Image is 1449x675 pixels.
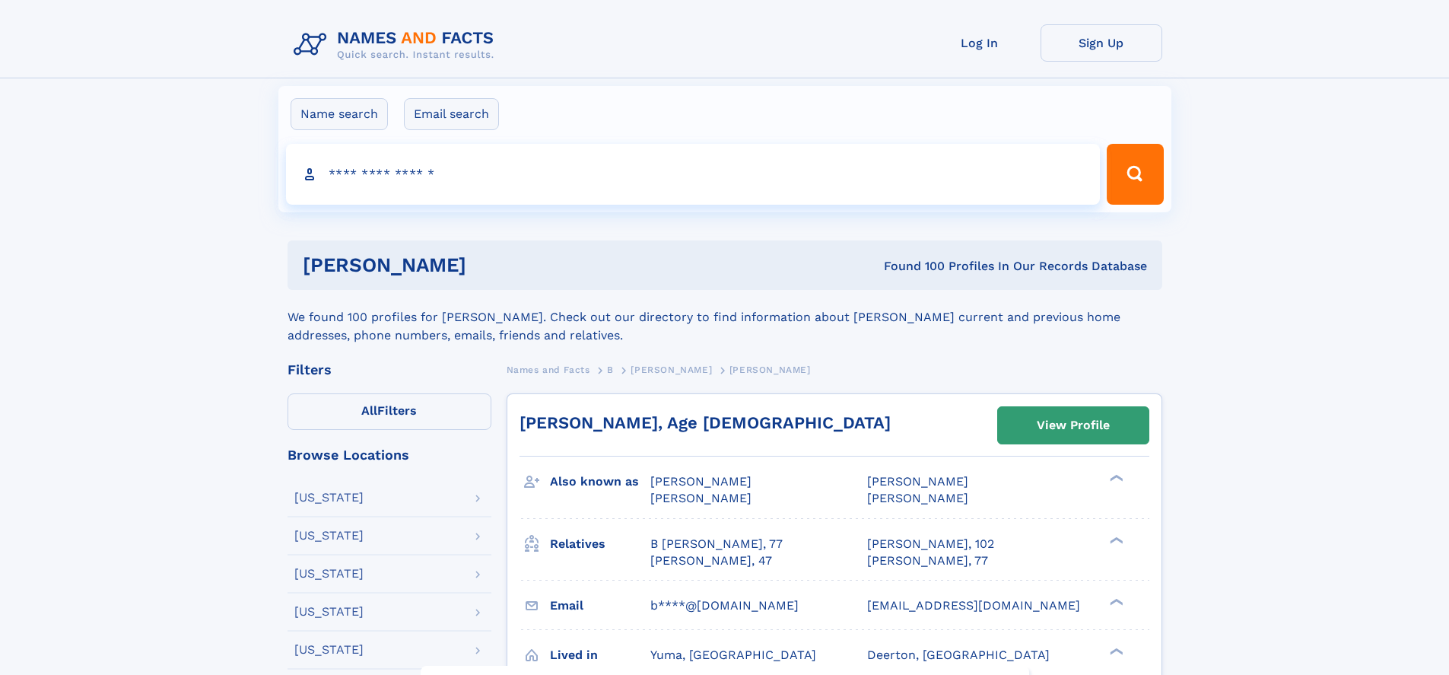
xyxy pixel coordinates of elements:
span: [PERSON_NAME] [650,474,752,489]
span: [EMAIL_ADDRESS][DOMAIN_NAME] [867,598,1080,613]
h3: Lived in [550,642,650,668]
span: Yuma, [GEOGRAPHIC_DATA] [650,648,816,662]
span: [PERSON_NAME] [867,474,968,489]
div: [US_STATE] [294,644,364,656]
span: [PERSON_NAME] [631,365,712,375]
div: [US_STATE] [294,492,364,504]
a: [PERSON_NAME], 47 [650,552,772,569]
h3: Also known as [550,469,650,495]
button: Search Button [1107,144,1163,205]
h3: Relatives [550,531,650,557]
a: [PERSON_NAME], 102 [867,536,994,552]
div: ❯ [1106,597,1124,607]
h3: Email [550,593,650,619]
a: [PERSON_NAME], Age [DEMOGRAPHIC_DATA] [520,413,891,432]
a: View Profile [998,407,1149,444]
a: Log In [919,24,1041,62]
a: B [PERSON_NAME], 77 [650,536,783,552]
a: B [607,360,614,379]
div: [US_STATE] [294,530,364,542]
label: Filters [288,393,491,430]
span: [PERSON_NAME] [867,491,968,505]
div: [US_STATE] [294,606,364,618]
label: Email search [404,98,499,130]
div: ❯ [1106,473,1124,483]
a: Names and Facts [507,360,590,379]
label: Name search [291,98,388,130]
div: Browse Locations [288,448,491,462]
h1: [PERSON_NAME] [303,256,675,275]
div: View Profile [1037,408,1110,443]
div: [US_STATE] [294,568,364,580]
input: search input [286,144,1101,205]
a: [PERSON_NAME], 77 [867,552,988,569]
span: Deerton, [GEOGRAPHIC_DATA] [867,648,1050,662]
div: We found 100 profiles for [PERSON_NAME]. Check out our directory to find information about [PERSO... [288,290,1162,345]
a: [PERSON_NAME] [631,360,712,379]
div: Filters [288,363,491,377]
div: Found 100 Profiles In Our Records Database [675,258,1147,275]
a: Sign Up [1041,24,1162,62]
span: All [361,403,377,418]
div: ❯ [1106,646,1124,656]
span: [PERSON_NAME] [729,365,811,375]
span: [PERSON_NAME] [650,491,752,505]
span: B [607,365,614,375]
img: Logo Names and Facts [288,24,507,65]
div: ❯ [1106,535,1124,545]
